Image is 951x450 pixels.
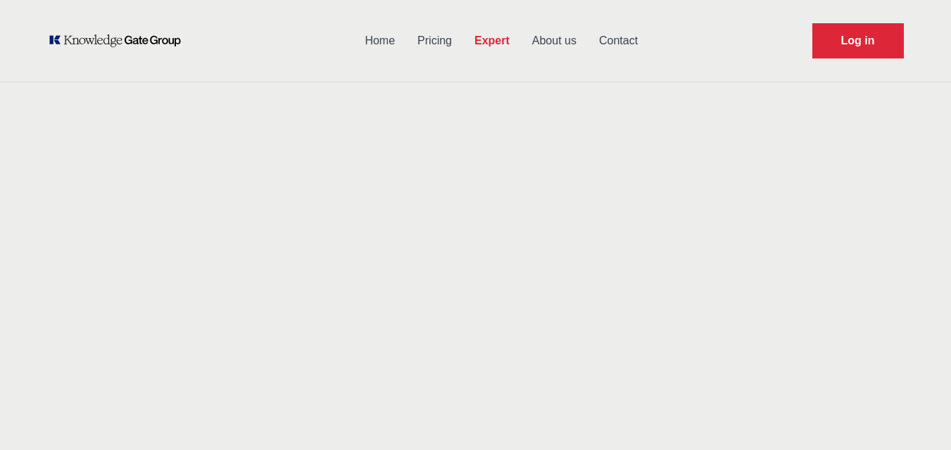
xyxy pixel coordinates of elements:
a: Pricing [406,23,463,59]
a: Home [353,23,406,59]
a: Expert [463,23,521,59]
a: Contact [588,23,649,59]
a: About us [521,23,588,59]
a: Request Demo [812,23,904,58]
a: KOL Knowledge Platform: Talk to Key External Experts (KEE) [48,34,191,48]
